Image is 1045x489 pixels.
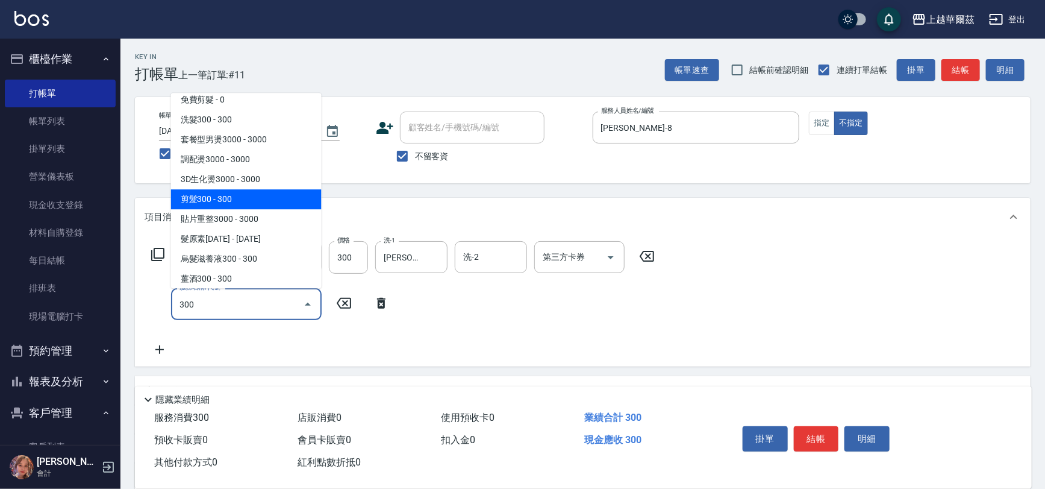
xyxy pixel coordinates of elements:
button: 結帳 [941,59,980,81]
label: 價格 [337,236,350,245]
button: 登出 [984,8,1031,31]
button: 上越華爾茲 [907,7,979,32]
button: 帳單速查 [665,59,719,81]
button: 不指定 [834,112,868,135]
button: 客戶管理 [5,397,116,429]
h5: [PERSON_NAME] [37,456,98,468]
span: 扣入金 0 [441,434,475,446]
a: 客戶列表 [5,433,116,461]
button: 掛單 [743,426,788,452]
h2: Key In [135,53,178,61]
span: 結帳前確認明細 [750,64,809,77]
a: 材料自購登錄 [5,219,116,247]
a: 帳單列表 [5,107,116,135]
span: 使用預收卡 0 [441,412,494,423]
span: 剪髮300 - 300 [171,189,322,209]
a: 打帳單 [5,80,116,107]
span: 連續打單結帳 [837,64,887,77]
input: YYYY/MM/DD hh:mm [159,121,313,141]
button: 報表及分析 [5,366,116,397]
a: 掛單列表 [5,135,116,163]
span: 上一筆訂單:#11 [178,68,246,83]
label: 帳單日期 [159,111,184,120]
span: 預收卡販賣 0 [154,434,208,446]
label: 服務人員姓名/編號 [601,106,654,115]
a: 排班表 [5,274,116,302]
button: Close [298,295,317,314]
button: 指定 [809,112,835,135]
button: Choose date, selected date is 2025-09-07 [318,117,347,146]
button: 掛單 [897,59,935,81]
span: 烏髮滋養液300 - 300 [171,249,322,269]
span: 洗髮300 - 300 [171,110,322,130]
button: save [877,7,901,31]
a: 每日結帳 [5,247,116,274]
div: 店販銷售 [135,376,1031,405]
p: 會計 [37,468,98,479]
div: 項目消費 [135,198,1031,236]
span: 貼片重整3000 - 3000 [171,209,322,229]
button: 預約管理 [5,335,116,367]
button: 結帳 [794,426,839,452]
span: 店販消費 0 [298,412,342,423]
span: 3D生化燙3000 - 3000 [171,169,322,189]
span: 會員卡販賣 0 [298,434,351,446]
span: 免費剪髮 - 0 [171,90,322,110]
a: 現金收支登錄 [5,191,116,219]
div: 上越華爾茲 [926,12,975,27]
button: 明細 [986,59,1025,81]
button: 櫃檯作業 [5,43,116,75]
button: 明細 [844,426,890,452]
span: 髮原素[DATE] - [DATE] [171,229,322,249]
a: 營業儀表板 [5,163,116,191]
label: 洗-1 [384,236,395,245]
h3: 打帳單 [135,66,178,83]
span: 其他付款方式 0 [154,456,217,468]
span: 服務消費 300 [154,412,209,423]
span: 調配燙3000 - 3000 [171,150,322,169]
img: Person [10,455,34,479]
span: 不留客資 [415,150,449,163]
p: 隱藏業績明細 [155,394,210,406]
span: 紅利點數折抵 0 [298,456,361,468]
span: 套餐型男燙3000 - 3000 [171,130,322,150]
img: Logo [14,11,49,26]
p: 項目消費 [145,211,181,224]
a: 現場電腦打卡 [5,303,116,330]
span: 業績合計 300 [584,412,641,423]
span: 薑酒300 - 300 [171,269,322,289]
span: 現金應收 300 [584,434,641,446]
p: 店販銷售 [145,385,181,397]
button: Open [601,248,620,267]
